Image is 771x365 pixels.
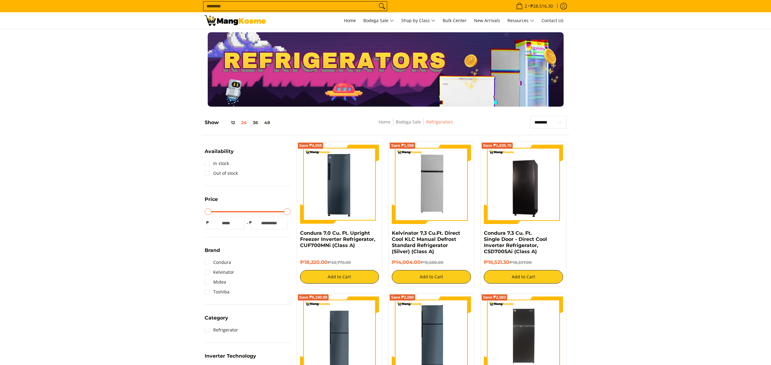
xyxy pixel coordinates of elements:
summary: Open [205,149,234,159]
a: Refrigerators [426,119,453,125]
span: Home [344,18,356,23]
del: ₱18,357.00 [509,260,532,265]
span: ₱ [205,220,211,226]
a: Shop by Class [398,12,438,29]
button: 12 [219,120,238,125]
span: Save ₱1,556 [391,144,414,147]
span: ₱ [248,220,254,226]
a: Toshiba [205,287,229,297]
del: ₱22,775.00 [328,260,351,265]
span: Bulk Center [443,18,467,23]
h6: ₱16,521.30 [484,259,563,265]
a: Bodega Sale [360,12,397,29]
button: 24 [238,120,250,125]
span: Contact Us [542,18,564,23]
a: Midea [205,277,226,287]
a: Bulk Center [440,12,470,29]
span: Inverter Technology [205,354,256,359]
a: Condura 7.3 Cu. Ft. Single Door - Direct Cool Inverter Refrigerator, CSD700SAi (Class A) [484,230,547,254]
summary: Open [205,354,256,363]
h6: ₱14,004.00 [392,259,471,265]
span: ₱28,516.30 [530,4,554,8]
h6: ₱18,220.00 [300,259,379,265]
span: Save ₱5,190.89 [299,296,328,299]
a: Condura [205,257,231,267]
span: Save ₱1,835.70 [483,144,511,147]
span: Save ₱2,080 [391,296,414,299]
span: New Arrivals [474,18,500,23]
span: Price [205,197,218,202]
button: Add to Cart [484,270,563,284]
a: Resources [504,12,537,29]
span: Save ₱2,883 [483,296,506,299]
button: Search [377,2,387,11]
a: Contact Us [538,12,567,29]
a: Out of stock [205,168,238,178]
span: • [514,3,555,10]
span: Availability [205,149,234,154]
h5: Show [205,120,273,126]
span: Resources [507,17,534,25]
button: Add to Cart [300,270,379,284]
a: Refrigerator [205,325,238,335]
button: 48 [261,120,273,125]
a: Bodega Sale [396,119,421,125]
summary: Open [205,316,228,325]
span: 2 [524,4,528,8]
img: Bodega Sale Refrigerator l Mang Kosme: Home Appliances Warehouse Sale [205,15,266,26]
button: 36 [250,120,261,125]
img: Kelvinator 7.3 Cu.Ft. Direct Cool KLC Manual Defrost Standard Refrigerator (Silver) (Class A) [392,145,471,224]
span: Bodega Sale [363,17,394,25]
img: Condura 7.3 Cu. Ft. Single Door - Direct Cool Inverter Refrigerator, CSD700SAi (Class A) [484,146,563,223]
nav: Breadcrumbs [334,118,498,132]
a: Home [379,119,391,125]
span: Category [205,316,228,320]
a: Kelvinator 7.3 Cu.Ft. Direct Cool KLC Manual Defrost Standard Refrigerator (Silver) (Class A) [392,230,460,254]
del: ₱15,560.00 [421,260,443,265]
a: Kelvinator [205,267,234,277]
a: In stock [205,159,229,168]
a: Home [341,12,359,29]
summary: Open [205,248,220,257]
summary: Open [205,197,218,206]
span: Shop by Class [401,17,435,25]
button: Add to Cart [392,270,471,284]
img: Condura 7.0 Cu. Ft. Upright Freezer Inverter Refrigerator, CUF700MNi (Class A) [300,145,379,224]
span: Brand [205,248,220,253]
a: New Arrivals [471,12,503,29]
span: Save ₱4,555 [299,144,322,147]
nav: Main Menu [272,12,567,29]
a: Condura 7.0 Cu. Ft. Upright Freezer Inverter Refrigerator, CUF700MNi (Class A) [300,230,375,248]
